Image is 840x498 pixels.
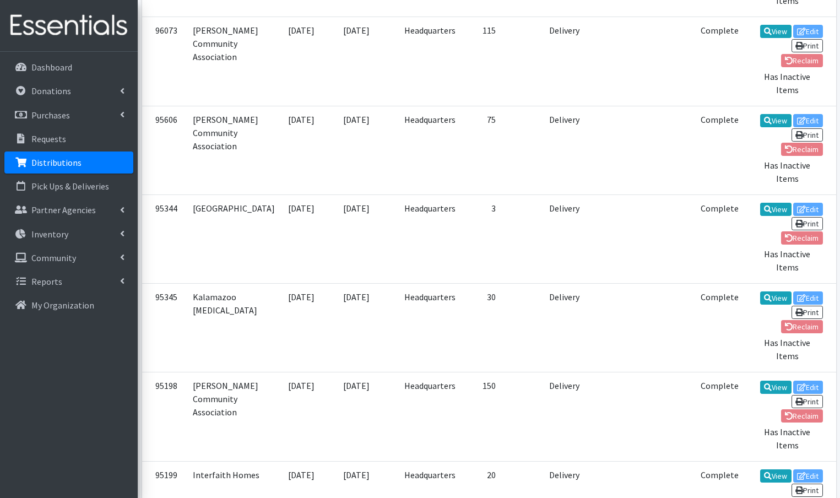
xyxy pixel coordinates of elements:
td: [GEOGRAPHIC_DATA] [186,194,281,283]
td: Headquarters [398,194,462,283]
a: My Organization [4,294,133,316]
td: 95198 [142,372,186,461]
a: Partner Agencies [4,199,133,221]
div: Has Inactive Items [755,247,820,274]
p: Pick Ups & Deliveries [31,181,109,192]
a: Donations [4,80,133,102]
td: [DATE] [337,372,398,461]
a: View [760,291,792,305]
td: [DATE] [337,106,398,194]
td: [DATE] [281,284,337,372]
div: Has Inactive Items [755,159,820,185]
td: 95344 [142,194,186,283]
td: Headquarters [398,17,462,106]
a: Print [792,395,823,408]
td: [DATE] [281,106,337,194]
td: Complete [694,17,745,106]
td: [DATE] [281,17,337,106]
td: Complete [694,106,745,194]
td: 96073 [142,17,186,106]
td: [PERSON_NAME] Community Association [186,106,281,194]
td: [DATE] [281,372,337,461]
td: Complete [694,284,745,372]
td: Delivery [543,194,588,283]
td: Headquarters [398,372,462,461]
p: Dashboard [31,62,72,73]
td: [DATE] [281,194,337,283]
td: [DATE] [337,194,398,283]
p: My Organization [31,300,94,311]
td: 30 [462,284,502,372]
a: Distributions [4,151,133,174]
td: [DATE] [337,284,398,372]
a: View [760,114,792,127]
a: View [760,469,792,483]
td: Kalamazoo [MEDICAL_DATA] [186,284,281,372]
a: View [760,203,792,216]
a: Pick Ups & Deliveries [4,175,133,197]
p: Distributions [31,157,82,168]
a: Print [792,217,823,230]
a: Community [4,247,133,269]
td: 150 [462,372,502,461]
td: [PERSON_NAME] Community Association [186,372,281,461]
a: Purchases [4,104,133,126]
td: Headquarters [398,284,462,372]
a: Print [792,128,823,142]
td: 3 [462,194,502,283]
a: Print [792,306,823,319]
p: Partner Agencies [31,204,96,215]
div: Has Inactive Items [755,425,820,452]
a: View [760,381,792,394]
a: Inventory [4,223,133,245]
a: Dashboard [4,56,133,78]
td: Delivery [543,106,588,194]
p: Purchases [31,110,70,121]
p: Reports [31,276,62,287]
a: Reports [4,270,133,293]
td: [DATE] [337,17,398,106]
div: Has Inactive Items [755,336,820,362]
a: Print [792,39,823,52]
td: 95345 [142,284,186,372]
img: HumanEssentials [4,7,133,44]
td: 115 [462,17,502,106]
td: Delivery [543,372,588,461]
td: Headquarters [398,106,462,194]
p: Donations [31,85,71,96]
td: 75 [462,106,502,194]
td: Complete [694,194,745,283]
td: Delivery [543,17,588,106]
td: Delivery [543,284,588,372]
a: View [760,25,792,38]
div: Has Inactive Items [755,70,820,96]
p: Requests [31,133,66,144]
td: [PERSON_NAME] Community Association [186,17,281,106]
a: Requests [4,128,133,150]
p: Inventory [31,229,68,240]
td: Complete [694,372,745,461]
a: Print [792,484,823,497]
td: 95606 [142,106,186,194]
p: Community [31,252,76,263]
